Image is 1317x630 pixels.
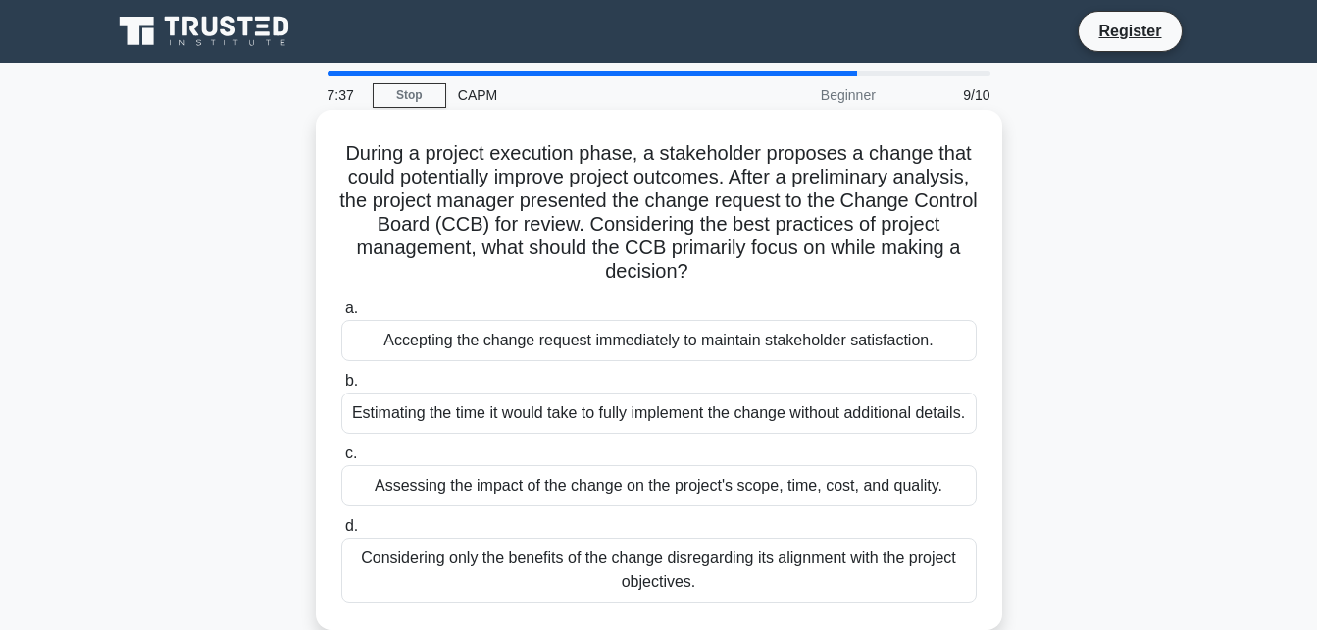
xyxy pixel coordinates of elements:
div: 7:37 [316,76,373,115]
div: Beginner [716,76,887,115]
span: c. [345,445,357,461]
div: 9/10 [887,76,1002,115]
span: a. [345,299,358,316]
div: Accepting the change request immediately to maintain stakeholder satisfaction. [341,320,977,361]
h5: During a project execution phase, a stakeholder proposes a change that could potentially improve ... [339,141,979,285]
div: Considering only the benefits of the change disregarding its alignment with the project objectives. [341,538,977,603]
a: Register [1087,19,1173,43]
a: Stop [373,83,446,108]
div: Estimating the time it would take to fully implement the change without additional details. [341,393,977,434]
div: CAPM [446,76,716,115]
span: d. [345,517,358,534]
span: b. [345,372,358,389]
div: Assessing the impact of the change on the project's scope, time, cost, and quality. [341,465,977,506]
